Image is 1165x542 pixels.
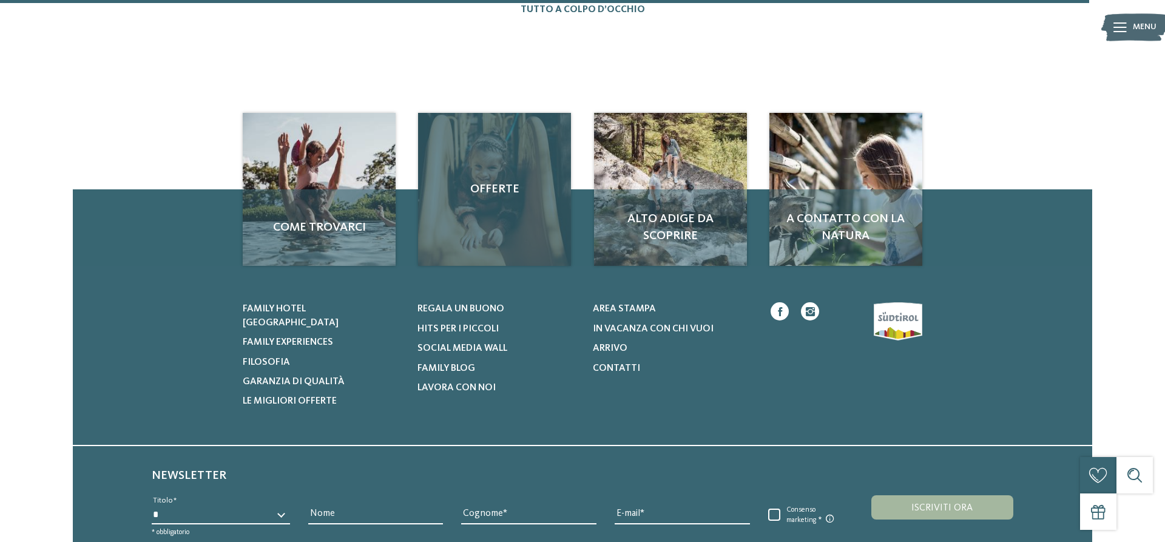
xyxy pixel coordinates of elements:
img: Fattoria per bambini nei Familienhotel: un sogno [594,113,747,266]
a: Le migliori offerte [243,395,402,408]
span: Social Media Wall [417,344,507,353]
span: Le migliori offerte [243,396,337,406]
span: Contatti [593,364,640,373]
a: Arrivo [593,342,752,355]
span: A contatto con la natura [782,211,910,245]
a: Fattoria per bambini nei Familienhotel: un sogno Come trovarci [243,113,396,266]
img: Fattoria per bambini nei Familienhotel: un sogno [769,113,922,266]
a: Fattoria per bambini nei Familienhotel: un sogno Offerte [418,113,571,266]
span: Newsletter [152,470,226,482]
a: Contatti [593,362,752,375]
span: Garanzia di qualità [243,377,345,387]
span: Regala un buono [417,304,504,314]
span: Consenso marketing [780,506,844,525]
span: Alto Adige da scoprire [606,211,735,245]
a: Family experiences [243,336,402,349]
a: Garanzia di qualità [243,375,402,388]
span: Filosofia [243,357,290,367]
span: * obbligatorio [152,529,189,536]
span: Lavora con noi [417,383,496,393]
button: Iscriviti ora [871,495,1013,520]
span: Iscriviti ora [911,503,973,513]
a: Social Media Wall [417,342,577,355]
a: Lavora con noi [417,381,577,395]
a: Filosofia [243,356,402,369]
a: Regala un buono [417,302,577,316]
span: Family Blog [417,364,475,373]
img: Fattoria per bambini nei Familienhotel: un sogno [243,113,396,266]
a: Family hotel [GEOGRAPHIC_DATA] [243,302,402,330]
span: In vacanza con chi vuoi [593,324,714,334]
a: Tutto a colpo d’occhio [521,4,645,16]
span: Family experiences [243,337,333,347]
span: Arrivo [593,344,627,353]
span: Area stampa [593,304,656,314]
a: Fattoria per bambini nei Familienhotel: un sogno A contatto con la natura [769,113,922,266]
a: Fattoria per bambini nei Familienhotel: un sogno Alto Adige da scoprire [594,113,747,266]
a: In vacanza con chi vuoi [593,322,752,336]
a: Area stampa [593,302,752,316]
span: Offerte [430,181,559,198]
span: Hits per i piccoli [417,324,499,334]
a: Family Blog [417,362,577,375]
span: Come trovarci [255,219,383,236]
a: Hits per i piccoli [417,322,577,336]
span: Family hotel [GEOGRAPHIC_DATA] [243,304,339,327]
